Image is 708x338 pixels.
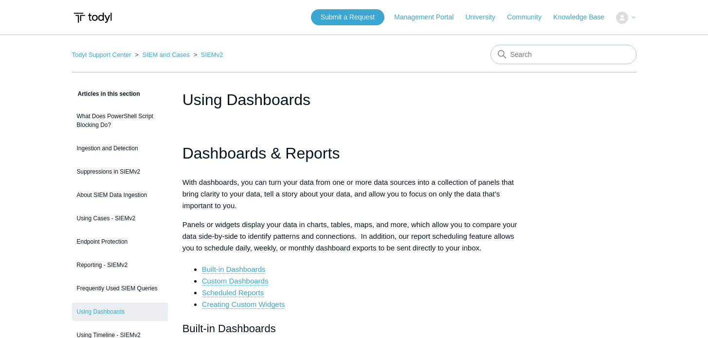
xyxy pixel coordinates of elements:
a: Community [507,12,551,22]
a: Ingestion and Detection [72,139,168,158]
a: Management Portal [394,12,463,22]
a: About SIEM Data Ingestion [72,186,168,204]
span: Articles in this section [72,90,140,97]
a: Scheduled Reports [202,288,264,297]
a: Using Dashboards [72,302,168,321]
a: Endpoint Protection [72,232,168,251]
a: Frequently Used SIEM Queries [72,279,168,298]
a: University [465,12,505,22]
input: Search [490,45,636,64]
a: Todyl Support Center [72,51,131,58]
h1: Using Dashboards [182,88,526,111]
p: With dashboards, you can turn your data from one or more data sources into a collection of panels... [182,177,526,212]
a: Reporting - SIEMv2 [72,256,168,274]
a: Submit a Request [311,9,384,25]
li: Todyl Support Center [72,51,133,58]
a: What Does PowerShell Script Blocking Do? [72,107,168,134]
a: SIEM and Cases [142,51,190,58]
a: SIEMv2 [201,51,223,58]
a: Suppressions in SIEMv2 [72,162,168,181]
a: Knowledge Base [553,12,614,22]
li: SIEM and Cases [133,51,191,58]
a: Creating Custom Widgets [202,300,285,309]
a: Using Cases - SIEMv2 [72,209,168,228]
img: Todyl Support Center Help Center home page [72,9,113,27]
a: Built-in Dashboards [202,265,266,274]
h1: Dashboards & Reports [182,141,526,166]
a: Custom Dashboards [202,277,269,285]
li: SIEMv2 [192,51,223,58]
h2: Built-in Dashboards [182,320,526,337]
p: Panels or widgets display your data in charts, tables, maps, and more, which allow you to compare... [182,219,526,254]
